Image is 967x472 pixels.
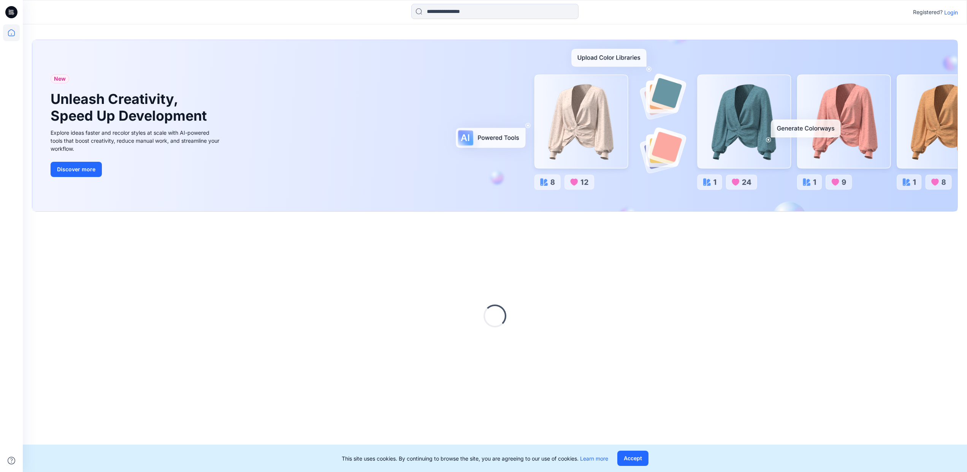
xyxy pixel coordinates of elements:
[913,8,943,17] p: Registered?
[51,162,102,177] button: Discover more
[342,454,608,462] p: This site uses cookies. By continuing to browse the site, you are agreeing to our use of cookies.
[580,455,608,462] a: Learn more
[51,129,222,153] div: Explore ideas faster and recolor styles at scale with AI-powered tools that boost creativity, red...
[51,162,222,177] a: Discover more
[944,8,958,16] p: Login
[617,451,648,466] button: Accept
[54,74,66,83] span: New
[51,91,210,124] h1: Unleash Creativity, Speed Up Development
